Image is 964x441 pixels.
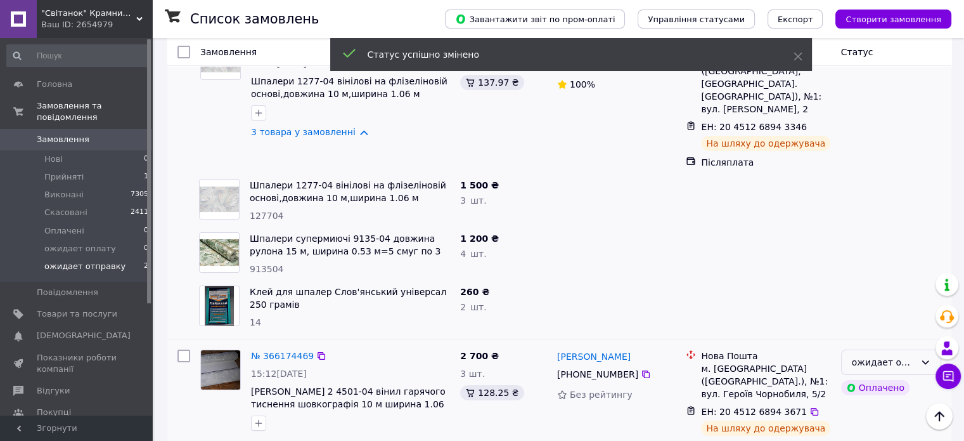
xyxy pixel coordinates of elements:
span: Покупці [37,407,71,418]
a: Шпалери 1277-04 вінілові на флізеліновій основі,довжина 10 м,ширина 1.06 м [250,180,446,203]
span: 4 шт. [460,249,486,259]
span: 2 шт. [460,302,486,312]
span: [DEMOGRAPHIC_DATA] [37,330,131,341]
span: 1 [144,171,148,183]
span: 14 [250,317,261,327]
span: Завантажити звіт по пром-оплаті [455,13,615,25]
button: Завантажити звіт по пром-оплаті [445,10,625,29]
a: [PERSON_NAME] 2 4501-04 вінил гарячого тиснення шовкографія 10 м ширина 1.06 м [251,386,446,422]
img: Фото товару [200,187,239,213]
div: Ваш ID: 2654979 [41,19,152,30]
button: Управління статусами [638,10,755,29]
button: Наверх [926,403,953,430]
div: [PHONE_NUMBER] [555,365,641,383]
div: На шляху до одержувача [701,421,830,436]
span: Виконані [44,189,84,201]
div: На шляху до одержувача [701,136,830,151]
div: Статус успішно змінено [368,48,762,61]
span: Скасовані [44,207,87,218]
a: Створити замовлення [823,13,951,23]
span: "Світанок" Крамниця шпалер [41,8,136,19]
div: м. [GEOGRAPHIC_DATA] ([GEOGRAPHIC_DATA].), №1: вул. Героїв Чорнобиля, 5/2 [701,362,830,400]
a: 3 товара у замовленні [251,127,356,137]
span: Головна [37,79,72,90]
div: Післяплата [701,156,830,169]
span: 1 200 ₴ [460,234,499,244]
span: 100% [570,79,595,89]
div: Оплачено [841,380,909,395]
span: Замовлення та повідомлення [37,100,152,123]
span: 3 шт. [460,195,486,206]
span: Управління статусами [648,15,745,24]
img: Фото товару [200,239,239,266]
div: 128.25 ₴ [460,385,524,400]
div: Нова Пошта [701,350,830,362]
span: Замовлення [200,47,257,57]
a: Фото товару [200,350,241,390]
span: ожидает оплату [44,243,116,254]
span: ожидает отправку [44,261,125,272]
span: 2 700 ₴ [460,351,499,361]
span: Без рейтингу [570,390,633,400]
button: Експорт [768,10,823,29]
span: 2411 [131,207,148,218]
span: 0 [144,243,148,254]
span: Відгуки [37,385,70,397]
span: 0 [144,225,148,237]
a: [PERSON_NAME] [557,350,631,363]
input: Пошук [6,44,150,67]
a: Клей для шпалер Слов'янський універсал 250 грамів [250,287,446,310]
span: 260 ₴ [460,287,489,297]
a: Шпалери 1277-04 вінілові на флізеліновій основі,довжина 10 м,ширина 1.06 м [251,76,447,99]
span: Прийняті [44,171,84,183]
span: 3 шт. [460,369,485,379]
h1: Список замовлень [190,11,319,27]
span: Показники роботи компанії [37,352,117,375]
button: Чат з покупцем [935,364,961,389]
span: 1 500 ₴ [460,180,499,190]
img: Фото товару [205,286,235,326]
span: Нові [44,154,63,165]
div: с. [GEOGRAPHIC_DATA] ([GEOGRAPHIC_DATA], [GEOGRAPHIC_DATA]. [GEOGRAPHIC_DATA]), №1: вул. [PERSON_... [701,52,830,115]
span: Оплачені [44,225,84,237]
span: 15:12[DATE] [251,369,307,379]
a: Шпалери супермиючі 9135-04 довжина рулона 15 м, ширина 0.53 м=5 смуг по 3 м кожна. [250,234,440,269]
span: 127704 [250,211,283,221]
button: Створити замовлення [835,10,951,29]
a: № 366174469 [251,351,314,361]
img: Фото товару [201,350,240,390]
div: ожидает отправку [852,355,915,369]
span: ЕН: 20 4512 6894 3671 [701,407,807,417]
span: ЕН: 20 4512 6894 3346 [701,122,807,132]
span: 2 [144,261,148,272]
span: 7305 [131,189,148,201]
span: Створити замовлення [845,15,941,24]
span: Замовлення [37,134,89,145]
span: Експорт [778,15,813,24]
span: 913504 [250,264,283,274]
div: 137.97 ₴ [460,75,524,90]
span: Статус [841,47,873,57]
span: Повідомлення [37,287,98,298]
span: Товари та послуги [37,308,117,320]
span: 0 [144,154,148,165]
